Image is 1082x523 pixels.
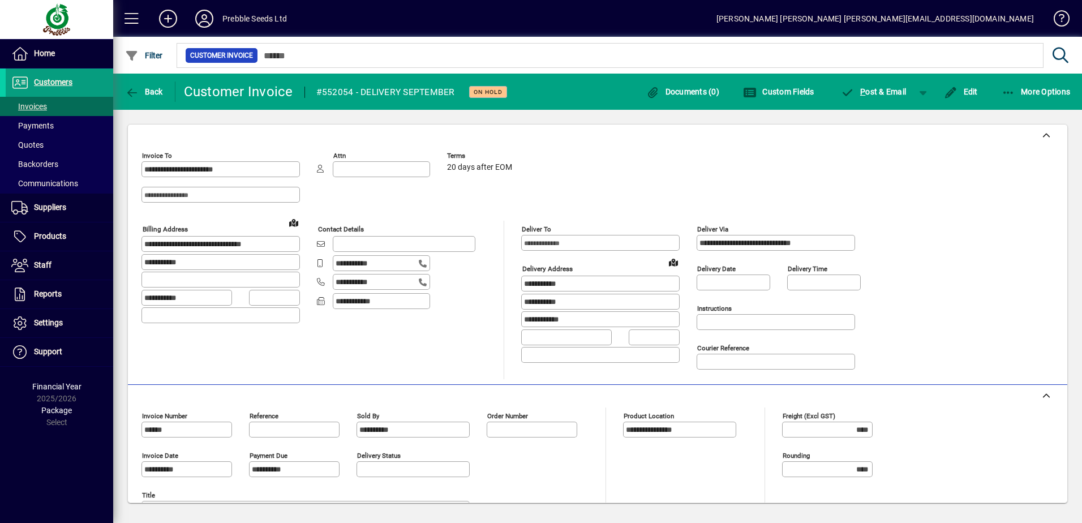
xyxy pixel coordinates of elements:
button: Profile [186,8,222,29]
mat-label: Order number [487,412,528,420]
span: Backorders [11,160,58,169]
span: Settings [34,318,63,327]
span: Financial Year [32,382,81,391]
a: Home [6,40,113,68]
a: Products [6,222,113,251]
mat-label: Deliver To [522,225,551,233]
span: Suppliers [34,203,66,212]
span: Invoices [11,102,47,111]
button: Edit [941,82,981,102]
mat-label: Delivery time [788,265,827,273]
div: Customer Invoice [184,83,293,101]
span: Documents (0) [646,87,719,96]
span: More Options [1002,87,1071,96]
mat-label: Delivery status [357,452,401,460]
a: Quotes [6,135,113,155]
mat-label: Courier Reference [697,344,749,352]
span: Communications [11,179,78,188]
span: Reports [34,289,62,298]
div: Prebble Seeds Ltd [222,10,287,28]
span: Package [41,406,72,415]
a: Suppliers [6,194,113,222]
a: View on map [664,253,682,271]
span: 20 days after EOM [447,163,512,172]
button: Documents (0) [643,82,722,102]
a: Support [6,338,113,366]
span: Products [34,232,66,241]
a: Backorders [6,155,113,174]
span: Back [125,87,163,96]
span: Staff [34,260,51,269]
span: Filter [125,51,163,60]
a: View on map [285,213,303,232]
mat-label: Payment due [250,452,287,460]
span: Payments [11,121,54,130]
mat-label: Instructions [697,305,732,312]
span: Home [34,49,55,58]
div: [PERSON_NAME] [PERSON_NAME] [PERSON_NAME][EMAIL_ADDRESS][DOMAIN_NAME] [716,10,1034,28]
span: Terms [447,152,515,160]
span: Support [34,347,62,356]
a: Payments [6,116,113,135]
mat-label: Attn [333,152,346,160]
span: ost & Email [841,87,907,96]
mat-label: Sold by [357,412,379,420]
span: Customer Invoice [190,50,253,61]
mat-label: Invoice To [142,152,172,160]
a: Reports [6,280,113,308]
button: More Options [999,82,1074,102]
span: Edit [944,87,978,96]
div: #552054 - DELIVERY SEPTEMBER [316,83,455,101]
a: Communications [6,174,113,193]
mat-label: Product location [624,412,674,420]
mat-label: Reference [250,412,278,420]
span: Custom Fields [743,87,814,96]
app-page-header-button: Back [113,82,175,102]
mat-label: Title [142,491,155,499]
a: Invoices [6,97,113,116]
mat-label: Deliver via [697,225,728,233]
a: Staff [6,251,113,280]
button: Post & Email [835,82,912,102]
a: Knowledge Base [1045,2,1068,39]
button: Filter [122,45,166,66]
mat-label: Delivery date [697,265,736,273]
button: Custom Fields [740,82,817,102]
span: P [860,87,865,96]
span: On hold [474,88,503,96]
a: Settings [6,309,113,337]
mat-label: Invoice date [142,452,178,460]
span: Customers [34,78,72,87]
button: Back [122,82,166,102]
mat-label: Rounding [783,452,810,460]
button: Add [150,8,186,29]
span: Quotes [11,140,44,149]
mat-label: Invoice number [142,412,187,420]
mat-label: Freight (excl GST) [783,412,835,420]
